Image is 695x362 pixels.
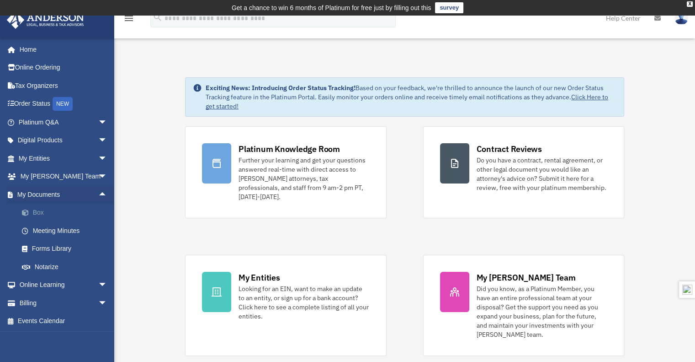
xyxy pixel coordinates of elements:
div: Did you know, as a Platinum Member, you have an entire professional team at your disposal? Get th... [477,284,607,339]
a: My Documentsarrow_drop_up [6,185,121,204]
a: Home [6,40,117,59]
div: close [687,1,693,7]
span: arrow_drop_down [98,167,117,186]
span: arrow_drop_down [98,294,117,313]
span: arrow_drop_down [98,113,117,132]
span: arrow_drop_up [98,185,117,204]
span: arrow_drop_down [98,131,117,150]
a: Platinum Knowledge Room Further your learning and get your questions answered real-time with dire... [185,126,386,218]
a: Box [13,204,121,222]
a: Platinum Q&Aarrow_drop_down [6,113,121,131]
div: Platinum Knowledge Room [239,143,340,155]
i: search [153,12,163,22]
img: User Pic [674,11,688,25]
a: Digital Productsarrow_drop_down [6,131,121,150]
a: Forms Library [13,240,121,258]
a: survey [435,2,463,13]
a: Order StatusNEW [6,95,121,113]
div: Contract Reviews [477,143,542,155]
div: Looking for an EIN, want to make an update to an entity, or sign up for a bank account? Click her... [239,284,369,321]
div: My [PERSON_NAME] Team [477,272,576,283]
a: Online Learningarrow_drop_down [6,276,121,294]
a: Events Calendar [6,312,121,330]
i: menu [123,13,134,24]
a: Meeting Minutes [13,222,121,240]
a: Tax Organizers [6,76,121,95]
a: Notarize [13,258,121,276]
div: NEW [53,97,73,111]
a: Billingarrow_drop_down [6,294,121,312]
a: menu [123,16,134,24]
div: Based on your feedback, we're thrilled to announce the launch of our new Order Status Tracking fe... [206,83,616,111]
div: Get a chance to win 6 months of Platinum for free just by filling out this [232,2,431,13]
a: My Entitiesarrow_drop_down [6,149,121,167]
a: Contract Reviews Do you have a contract, rental agreement, or other legal document you would like... [423,126,624,218]
a: My Entities Looking for an EIN, want to make an update to an entity, or sign up for a bank accoun... [185,255,386,356]
a: My [PERSON_NAME] Teamarrow_drop_down [6,167,121,186]
a: My [PERSON_NAME] Team Did you know, as a Platinum Member, you have an entire professional team at... [423,255,624,356]
img: Anderson Advisors Platinum Portal [4,11,87,29]
a: Online Ordering [6,59,121,77]
div: My Entities [239,272,280,283]
strong: Exciting News: Introducing Order Status Tracking! [206,84,355,92]
a: Click Here to get started! [206,93,608,110]
span: arrow_drop_down [98,149,117,168]
span: arrow_drop_down [98,276,117,295]
div: Further your learning and get your questions answered real-time with direct access to [PERSON_NAM... [239,156,369,201]
div: Do you have a contract, rental agreement, or other legal document you would like an attorney's ad... [477,156,607,192]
